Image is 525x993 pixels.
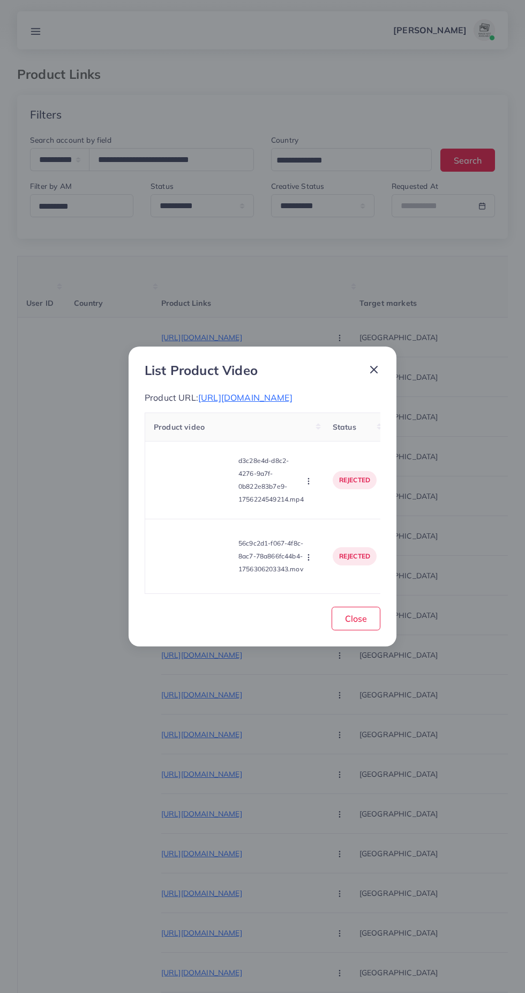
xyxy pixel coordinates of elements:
[345,613,367,624] span: Close
[333,422,356,432] span: Status
[333,471,377,489] p: rejected
[238,454,304,506] p: d3c28e4d-d8c2-4276-9a7f-0b822e83b7e9-1756224549214.mp4
[198,392,292,403] span: [URL][DOMAIN_NAME]
[145,391,380,404] p: Product URL:
[154,422,205,432] span: Product video
[238,537,304,576] p: 56c9c2d1-f067-4f8c-8ac7-78a866fc44b4-1756306203343.mov
[333,547,377,565] p: rejected
[145,363,258,378] h3: List Product Video
[332,607,380,630] button: Close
